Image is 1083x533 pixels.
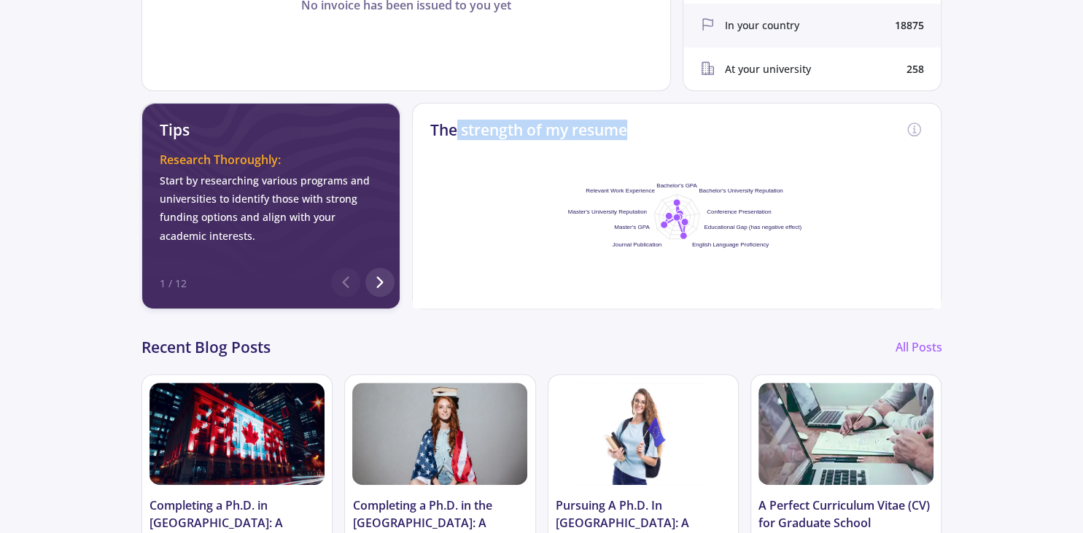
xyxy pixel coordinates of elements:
[568,209,647,215] text: Master's University Reputation
[707,209,771,215] text: Conference Presentation
[160,171,383,245] div: Start by researching various programs and universities to identify those with strong funding opti...
[704,224,801,230] text: Educational Gap (has negative effect)
[895,339,942,355] a: All Posts
[586,187,655,194] text: Relevant Work Experience
[141,338,271,357] h2: Recent Blog Posts
[556,383,731,485] img: Pursuing A Ph.D. In Europe: A Comprehensive Guide for Ph.D. Applicantsimage
[430,121,627,139] h2: The strength of my resume
[160,276,187,291] div: 1 / 12
[656,182,697,188] text: Bachelor's GPA
[150,383,325,485] img: Completing a Ph.D. in Canada: A Comprehensive Guide for Ph.D. Applicantsimage
[692,241,769,248] text: English Language Proficiency
[160,151,383,168] div: Research Thoroughly:
[758,383,933,485] img: A Perfect Curriculum Vitae (CV) for Graduate School Applicationsimage
[699,187,783,194] text: Bachelor's University Reputation
[352,383,527,485] img: Completing a Ph.D. in the United States: A Comprehensive Guide for Ph.D. Applicantsimage
[725,17,799,33] span: In your country
[894,17,923,33] div: 18875
[614,224,650,230] text: Master's GPA
[906,61,923,77] div: 258
[613,241,662,248] text: Journal Publication
[160,121,382,139] h2: Tips
[725,61,811,77] span: At your university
